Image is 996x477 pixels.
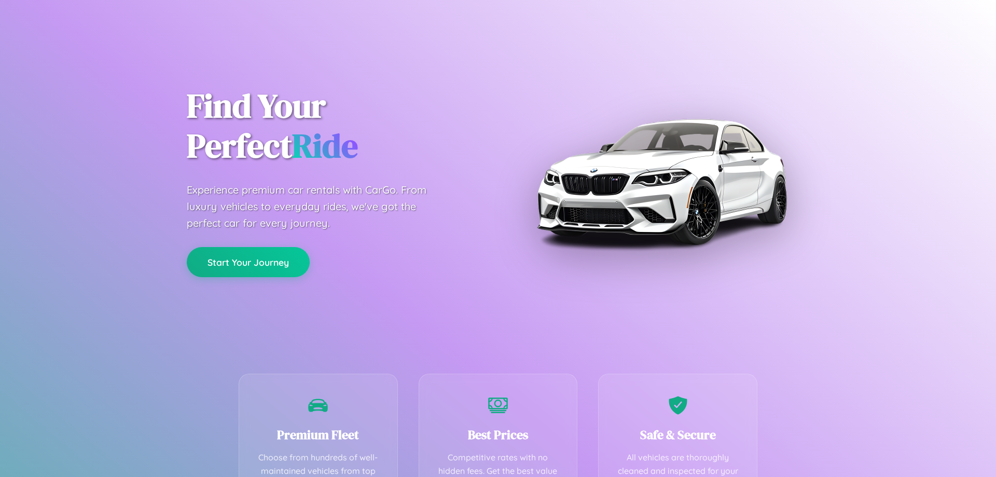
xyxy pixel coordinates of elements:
[435,426,562,443] h3: Best Prices
[187,182,446,231] p: Experience premium car rentals with CarGo. From luxury vehicles to everyday rides, we've got the ...
[255,426,382,443] h3: Premium Fleet
[614,426,741,443] h3: Safe & Secure
[187,247,310,277] button: Start Your Journey
[532,52,791,311] img: Premium BMW car rental vehicle
[292,123,358,168] span: Ride
[187,86,482,166] h1: Find Your Perfect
